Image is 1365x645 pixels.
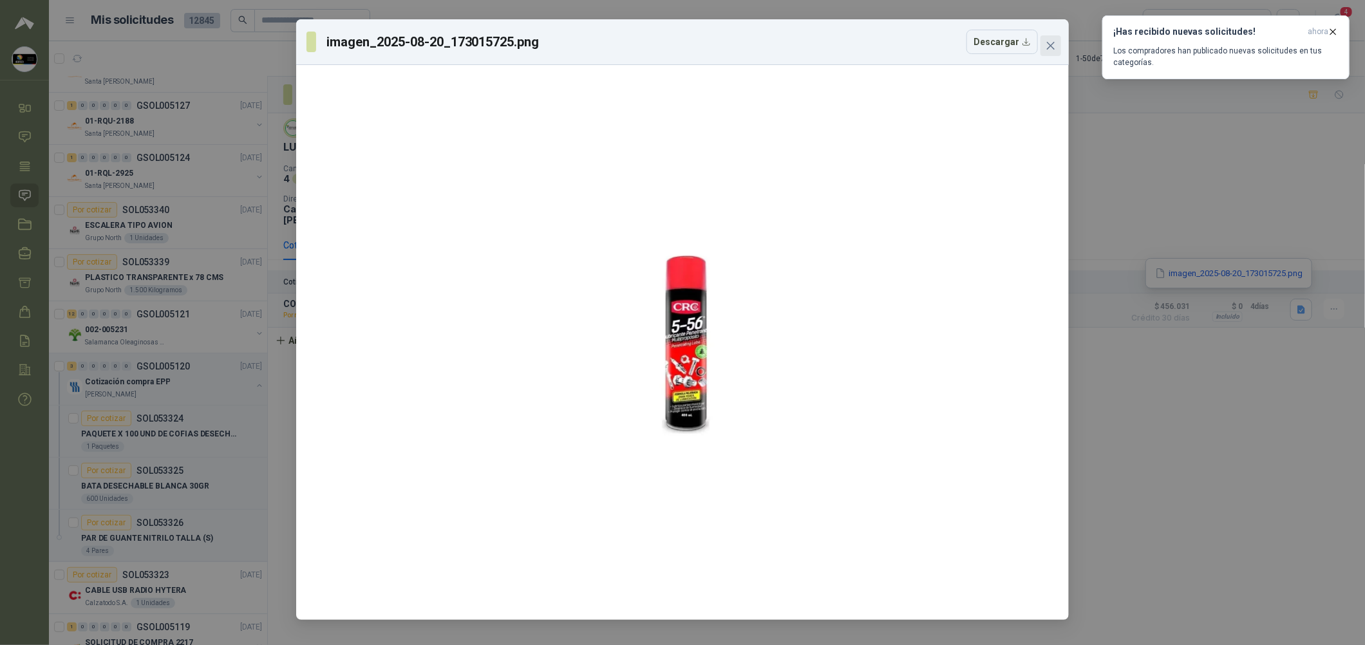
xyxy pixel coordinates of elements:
button: Close [1040,35,1061,56]
button: ¡Has recibido nuevas solicitudes!ahora Los compradores han publicado nuevas solicitudes en tus ca... [1102,15,1350,79]
p: Los compradores han publicado nuevas solicitudes en tus categorías. [1113,45,1339,68]
button: Descargar [966,30,1038,54]
h3: imagen_2025-08-20_173015725.png [326,32,540,51]
h3: ¡Has recibido nuevas solicitudes! [1113,26,1303,37]
span: ahora [1308,26,1328,37]
span: close [1046,41,1056,51]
